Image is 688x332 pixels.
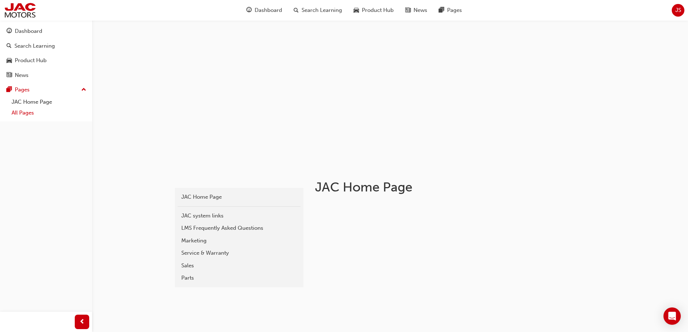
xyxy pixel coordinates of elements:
a: Sales [178,259,300,272]
span: pages-icon [439,6,444,15]
a: JAC Home Page [9,96,89,108]
a: Product Hub [3,54,89,67]
button: JS [672,4,684,17]
span: Search Learning [302,6,342,14]
div: JAC system links [181,212,297,220]
a: JAC system links [178,210,300,222]
div: Marketing [181,237,297,245]
span: car-icon [354,6,359,15]
img: jac-portal [4,2,36,18]
span: Product Hub [362,6,394,14]
span: up-icon [81,85,86,95]
a: Dashboard [3,25,89,38]
a: news-iconNews [399,3,433,18]
a: All Pages [9,107,89,118]
span: News [414,6,427,14]
span: news-icon [7,72,12,79]
span: JS [675,6,681,14]
a: guage-iconDashboard [241,3,288,18]
span: search-icon [7,43,12,49]
div: Service & Warranty [181,249,297,257]
span: car-icon [7,57,12,64]
span: pages-icon [7,87,12,93]
a: Parts [178,272,300,284]
span: Pages [447,6,462,14]
div: Dashboard [15,27,42,35]
span: search-icon [294,6,299,15]
div: Pages [15,86,30,94]
div: Search Learning [14,42,55,50]
a: search-iconSearch Learning [288,3,348,18]
a: JAC Home Page [178,191,300,203]
div: Sales [181,262,297,270]
h1: JAC Home Page [315,179,552,195]
span: prev-icon [79,318,85,327]
a: pages-iconPages [433,3,468,18]
button: DashboardSearch LearningProduct HubNews [3,23,89,83]
div: Product Hub [15,56,47,65]
span: guage-icon [246,6,252,15]
span: news-icon [405,6,411,15]
a: Marketing [178,234,300,247]
a: car-iconProduct Hub [348,3,399,18]
a: Service & Warranty [178,247,300,259]
span: Dashboard [255,6,282,14]
button: Pages [3,83,89,96]
div: News [15,71,29,79]
div: LMS Frequently Asked Questions [181,224,297,232]
div: Parts [181,274,297,282]
a: News [3,69,89,82]
div: JAC Home Page [181,193,297,201]
span: guage-icon [7,28,12,35]
a: Search Learning [3,39,89,53]
div: Open Intercom Messenger [663,307,681,325]
a: LMS Frequently Asked Questions [178,222,300,234]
